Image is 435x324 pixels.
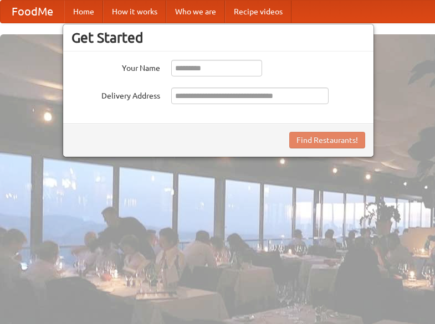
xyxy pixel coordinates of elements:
[103,1,166,23] a: How it works
[1,1,64,23] a: FoodMe
[289,132,365,148] button: Find Restaurants!
[71,60,160,74] label: Your Name
[64,1,103,23] a: Home
[225,1,291,23] a: Recipe videos
[166,1,225,23] a: Who we are
[71,29,365,46] h3: Get Started
[71,88,160,101] label: Delivery Address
